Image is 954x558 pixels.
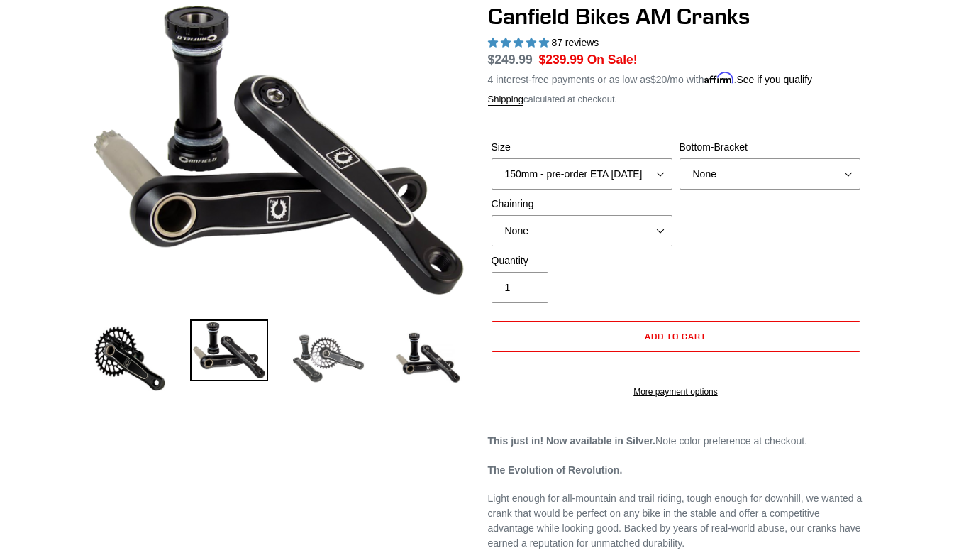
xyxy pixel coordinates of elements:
span: $20 [650,74,667,85]
img: Load image into Gallery viewer, CANFIELD-AM_DH-CRANKS [389,319,467,398]
label: Chainring [492,197,672,212]
span: 4.97 stars [488,37,552,48]
s: $249.99 [488,53,533,67]
p: Light enough for all-mountain and trail riding, tough enough for downhill, we wanted a crank that... [488,491,864,551]
span: Add to cart [645,331,706,341]
label: Size [492,140,672,155]
h1: Canfield Bikes AM Cranks [488,3,864,30]
span: $239.99 [539,53,584,67]
span: On Sale! [587,50,638,69]
a: See if you qualify - Learn more about Affirm Financing (opens in modal) [736,74,812,85]
p: Note color preference at checkout. [488,434,864,449]
img: Load image into Gallery viewer, Canfield Bikes AM Cranks [91,319,169,398]
span: Affirm [704,72,734,84]
a: Shipping [488,94,524,106]
strong: The Evolution of Revolution. [488,464,623,476]
label: Bottom-Bracket [680,140,860,155]
div: calculated at checkout. [488,92,864,106]
label: Quantity [492,253,672,268]
img: Load image into Gallery viewer, Canfield Cranks [190,319,268,382]
button: Add to cart [492,321,860,352]
a: More payment options [492,385,860,398]
span: 87 reviews [551,37,599,48]
strong: This just in! Now available in Silver. [488,435,656,447]
p: 4 interest-free payments or as low as /mo with . [488,69,813,87]
img: Load image into Gallery viewer, Canfield Bikes AM Cranks [289,319,367,398]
